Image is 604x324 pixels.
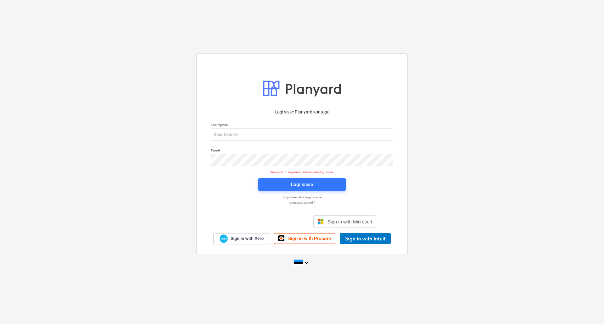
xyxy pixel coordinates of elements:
span: Sign in with Microsoft [327,219,372,224]
button: Logi sisse [258,178,346,191]
a: Logi ühekordse lingiga sisse [208,195,396,199]
div: Logi sisse [291,180,313,189]
a: Sign in with Xero [213,233,269,244]
p: Parool [211,148,393,154]
p: Kasutajanimi [211,123,393,128]
input: Kasutajanimi [211,128,393,141]
span: Sign in with Xero [231,236,264,241]
span: Sign in with Procore [288,236,331,241]
img: Xero logo [220,234,228,243]
a: Sign in with Procore [274,233,335,244]
p: Sessioon on aegunud. Jätkamiseks logi sisse. [207,170,397,174]
i: keyboard_arrow_down [303,259,310,266]
p: Logi sisse Planyard kontoga [211,109,393,115]
iframe: Sisselogimine Google'i nupu abil [225,215,311,228]
a: Unustasid parooli? [208,200,396,205]
iframe: Chat Widget [573,294,604,324]
img: Microsoft logo [317,218,324,225]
